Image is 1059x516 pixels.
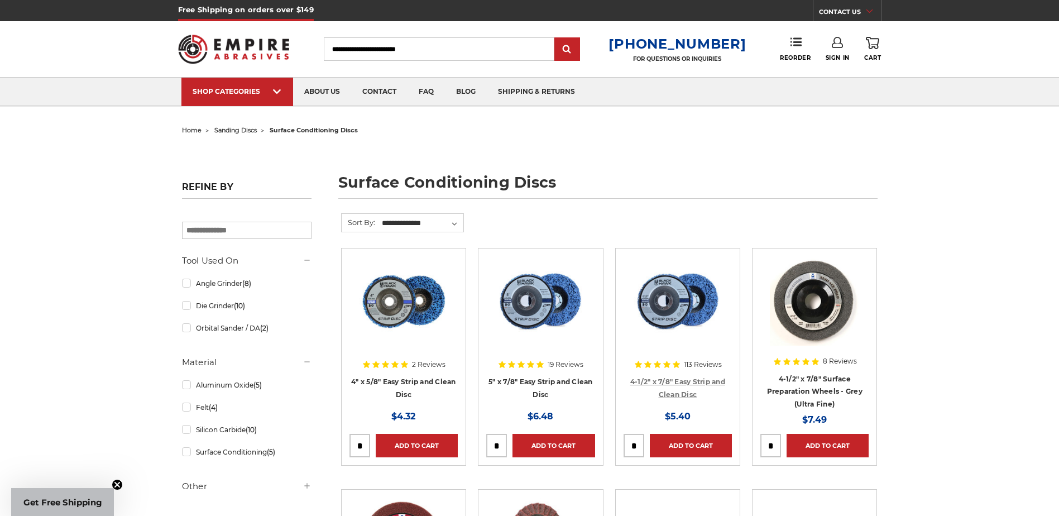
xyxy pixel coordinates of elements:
[182,254,312,267] h5: Tool Used On
[11,488,114,516] div: Get Free ShippingClose teaser
[351,378,456,399] a: 4" x 5/8" Easy Strip and Clean Disc
[548,361,583,368] span: 19 Reviews
[182,420,312,439] a: Silicon Carbide
[528,411,553,422] span: $6.48
[23,497,102,508] span: Get Free Shipping
[780,37,811,61] a: Reorder
[182,126,202,134] a: home
[486,256,595,365] a: blue clean and strip disc
[650,434,732,457] a: Add to Cart
[242,279,251,288] span: (8)
[178,27,290,71] img: Empire Abrasives
[182,274,312,293] a: Angle Grinder
[512,434,595,457] a: Add to Cart
[630,378,725,399] a: 4-1/2" x 7/8" Easy Strip and Clean Disc
[802,414,827,425] span: $7.49
[864,54,881,61] span: Cart
[665,411,691,422] span: $5.40
[182,398,312,417] a: Felt
[684,361,722,368] span: 113 Reviews
[193,87,282,95] div: SHOP CATEGORIES
[349,256,458,365] a: 4" x 5/8" easy strip and clean discs
[182,181,312,199] h5: Refine by
[246,426,257,434] span: (10)
[267,448,275,456] span: (5)
[182,356,312,369] h5: Material
[209,403,218,412] span: (4)
[864,37,881,61] a: Cart
[445,78,487,106] a: blog
[630,256,726,346] img: 4-1/2" x 7/8" Easy Strip and Clean Disc
[608,36,746,52] a: [PHONE_NUMBER]
[767,375,862,408] a: 4-1/2" x 7/8" Surface Preparation Wheels - Grey (Ultra Fine)
[351,78,408,106] a: contact
[496,256,585,346] img: blue clean and strip disc
[293,78,351,106] a: about us
[342,214,375,231] label: Sort By:
[760,256,869,365] a: Gray Surface Prep Disc
[412,361,445,368] span: 2 Reviews
[359,256,448,346] img: 4" x 5/8" easy strip and clean discs
[624,256,732,365] a: 4-1/2" x 7/8" Easy Strip and Clean Disc
[408,78,445,106] a: faq
[556,39,578,61] input: Submit
[214,126,257,134] a: sanding discs
[260,324,269,332] span: (2)
[253,381,262,389] span: (5)
[608,55,746,63] p: FOR QUESTIONS OR INQUIRIES
[780,54,811,61] span: Reorder
[391,411,415,422] span: $4.32
[770,256,859,346] img: Gray Surface Prep Disc
[270,126,358,134] span: surface conditioning discs
[826,54,850,61] span: Sign In
[487,78,586,106] a: shipping & returns
[488,378,593,399] a: 5" x 7/8" Easy Strip and Clean Disc
[182,375,312,395] a: Aluminum Oxide
[182,442,312,462] a: Surface Conditioning
[182,480,312,493] h5: Other
[112,479,123,490] button: Close teaser
[380,215,463,232] select: Sort By:
[376,434,458,457] a: Add to Cart
[338,175,878,199] h1: surface conditioning discs
[819,6,881,21] a: CONTACT US
[234,302,245,310] span: (10)
[787,434,869,457] a: Add to Cart
[182,296,312,316] a: Die Grinder
[182,318,312,338] a: Orbital Sander / DA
